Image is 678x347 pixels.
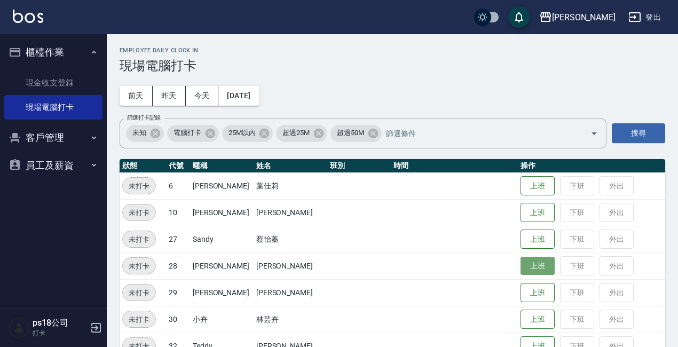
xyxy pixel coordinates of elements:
button: Open [586,125,603,142]
td: 蔡怡蓁 [254,226,327,253]
td: [PERSON_NAME] [254,279,327,306]
th: 班別 [327,159,391,173]
h5: ps18公司 [33,318,87,328]
button: 上班 [521,176,555,196]
button: 搜尋 [612,123,665,143]
span: 電腦打卡 [167,128,208,138]
th: 姓名 [254,159,327,173]
span: 超過25M [276,128,316,138]
span: 未打卡 [123,261,155,272]
td: 10 [166,199,190,226]
td: 6 [166,172,190,199]
td: [PERSON_NAME] [254,253,327,279]
button: 客戶管理 [4,124,103,152]
span: 未打卡 [123,287,155,298]
a: 現金收支登錄 [4,70,103,95]
div: 未知 [126,125,164,142]
td: [PERSON_NAME] [254,199,327,226]
td: [PERSON_NAME] [190,279,254,306]
input: 篩選條件 [383,124,572,143]
span: 未知 [126,128,153,138]
td: 小卉 [190,306,254,333]
td: 30 [166,306,190,333]
th: 時間 [391,159,518,173]
button: [DATE] [218,86,259,106]
th: 狀態 [120,159,166,173]
span: 超過50M [330,128,370,138]
h2: Employee Daily Clock In [120,47,665,54]
td: 林芸卉 [254,306,327,333]
button: [PERSON_NAME] [535,6,620,28]
button: 昨天 [153,86,186,106]
th: 暱稱 [190,159,254,173]
button: 櫃檯作業 [4,38,103,66]
span: 25M以內 [222,128,262,138]
div: 電腦打卡 [167,125,219,142]
td: [PERSON_NAME] [190,199,254,226]
div: 25M以內 [222,125,273,142]
div: [PERSON_NAME] [552,11,616,24]
button: 前天 [120,86,153,106]
button: 上班 [521,230,555,249]
label: 篩選打卡記錄 [127,114,161,122]
td: 28 [166,253,190,279]
button: 今天 [186,86,219,106]
button: 上班 [521,310,555,329]
th: 代號 [166,159,190,173]
span: 未打卡 [123,180,155,192]
td: [PERSON_NAME] [190,172,254,199]
button: 上班 [521,257,555,275]
td: Sandy [190,226,254,253]
div: 超過50M [330,125,382,142]
button: 上班 [521,283,555,303]
span: 未打卡 [123,314,155,325]
button: 上班 [521,203,555,223]
td: 葉佳莉 [254,172,327,199]
button: 登出 [624,7,665,27]
img: Person [9,317,30,338]
p: 打卡 [33,328,87,338]
td: [PERSON_NAME] [190,253,254,279]
span: 未打卡 [123,207,155,218]
h3: 現場電腦打卡 [120,58,665,73]
img: Logo [13,10,43,23]
div: 超過25M [276,125,327,142]
span: 未打卡 [123,234,155,245]
a: 現場電腦打卡 [4,95,103,120]
th: 操作 [518,159,665,173]
button: 員工及薪資 [4,152,103,179]
button: save [508,6,530,28]
td: 29 [166,279,190,306]
td: 27 [166,226,190,253]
